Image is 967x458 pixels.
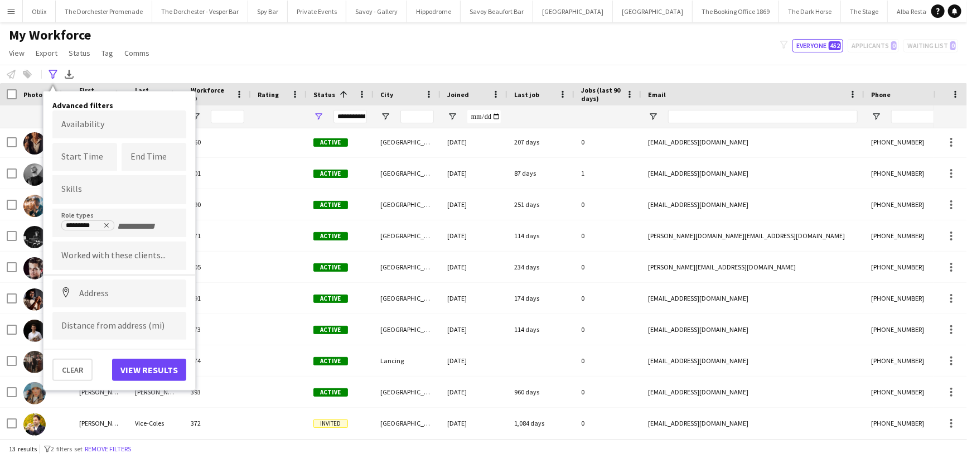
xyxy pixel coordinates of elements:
[184,314,251,345] div: 573
[648,112,658,122] button: Open Filter Menu
[641,127,864,157] div: [EMAIL_ADDRESS][DOMAIN_NAME]
[23,257,46,279] img: John Cervantes
[441,127,507,157] div: [DATE]
[191,86,231,103] span: Workforce ID
[313,295,348,303] span: Active
[313,388,348,397] span: Active
[313,420,348,428] span: Invited
[829,41,841,50] span: 452
[374,127,441,157] div: [GEOGRAPHIC_DATA]
[888,1,952,22] button: Alba Restaurant
[184,127,251,157] div: 260
[441,408,507,438] div: [DATE]
[507,314,574,345] div: 114 days
[184,283,251,314] div: 491
[374,158,441,189] div: [GEOGRAPHIC_DATA]
[668,110,858,123] input: Email Filter Input
[313,326,348,334] span: Active
[441,252,507,282] div: [DATE]
[507,189,574,220] div: 251 days
[613,1,693,22] button: [GEOGRAPHIC_DATA]
[574,408,641,438] div: 0
[792,39,843,52] button: Everyone452
[533,1,613,22] button: [GEOGRAPHIC_DATA]
[23,90,42,99] span: Photo
[184,158,251,189] div: 601
[374,345,441,376] div: Lancing
[69,48,90,58] span: Status
[124,48,149,58] span: Comms
[641,252,864,282] div: [PERSON_NAME][EMAIL_ADDRESS][DOMAIN_NAME]
[23,226,46,248] img: James Dickinson
[574,189,641,220] div: 0
[61,251,177,261] input: Type to search clients...
[248,1,288,22] button: Spy Bar
[184,345,251,376] div: 574
[447,112,457,122] button: Open Filter Menu
[374,314,441,345] div: [GEOGRAPHIC_DATA]
[36,48,57,58] span: Export
[441,189,507,220] div: [DATE]
[313,112,323,122] button: Open Filter Menu
[211,110,244,123] input: Workforce ID Filter Input
[23,1,56,22] button: Oblix
[23,351,46,373] img: Katryna Abel
[313,357,348,365] span: Active
[46,68,60,81] app-action-btn: Advanced filters
[184,408,251,438] div: 372
[83,443,133,455] button: Remove filters
[574,127,641,157] div: 0
[61,185,177,195] input: Type to search skills...
[9,27,91,44] span: My Workforce
[9,48,25,58] span: View
[313,232,348,240] span: Active
[23,320,46,342] img: Joshua Short
[467,110,501,123] input: Joined Filter Input
[400,110,434,123] input: City Filter Input
[184,377,251,407] div: 393
[374,189,441,220] div: [GEOGRAPHIC_DATA]
[112,359,186,381] button: View results
[313,201,348,209] span: Active
[641,189,864,220] div: [EMAIL_ADDRESS][DOMAIN_NAME]
[514,90,539,99] span: Last job
[258,90,279,99] span: Rating
[288,1,346,22] button: Private Events
[779,1,841,22] button: The Dark Horse
[693,1,779,22] button: The Booking Office 1869
[120,46,154,60] a: Comms
[374,220,441,251] div: [GEOGRAPHIC_DATA]
[641,283,864,314] div: [EMAIL_ADDRESS][DOMAIN_NAME]
[184,189,251,220] div: 390
[574,314,641,345] div: 0
[641,345,864,376] div: [EMAIL_ADDRESS][DOMAIN_NAME]
[574,283,641,314] div: 0
[374,408,441,438] div: [GEOGRAPHIC_DATA]
[574,377,641,407] div: 0
[72,377,128,407] div: [PERSON_NAME]
[507,252,574,282] div: 234 days
[507,127,574,157] div: 207 days
[52,359,93,381] button: Clear
[871,90,891,99] span: Phone
[346,1,407,22] button: Savoy - Gallery
[507,283,574,314] div: 174 days
[841,1,888,22] button: The Stage
[191,112,201,122] button: Open Filter Menu
[31,46,62,60] a: Export
[574,252,641,282] div: 0
[641,220,864,251] div: [PERSON_NAME][DOMAIN_NAME][EMAIL_ADDRESS][DOMAIN_NAME]
[441,158,507,189] div: [DATE]
[184,252,251,282] div: 105
[66,222,109,231] div: Trumpeter
[313,170,348,178] span: Active
[4,46,29,60] a: View
[380,90,393,99] span: City
[641,158,864,189] div: [EMAIL_ADDRESS][DOMAIN_NAME]
[507,158,574,189] div: 87 days
[152,1,248,22] button: The Dorchester - Vesper Bar
[23,382,46,404] img: Rosanne Duckworth
[380,112,390,122] button: Open Filter Menu
[574,158,641,189] div: 1
[23,132,46,155] img: Deanna Wilhelm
